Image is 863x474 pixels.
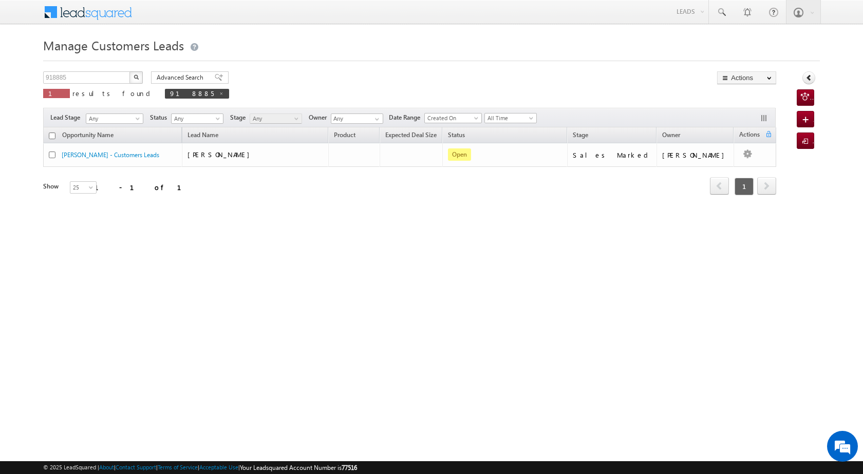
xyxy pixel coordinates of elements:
a: [PERSON_NAME] - Customers Leads [62,151,159,159]
div: [PERSON_NAME] [662,150,729,160]
a: All Time [484,113,537,123]
span: Advanced Search [157,73,207,82]
img: Search [134,74,139,80]
div: Sales Marked [573,150,652,160]
input: Type to Search [331,113,383,124]
span: Manage Customers Leads [43,37,184,53]
div: Show [43,182,62,191]
span: Owner [309,113,331,122]
div: 1 - 1 of 1 [95,181,194,193]
span: Opportunity Name [62,131,114,139]
span: All Time [485,113,534,123]
span: Owner [662,131,680,139]
a: prev [710,178,729,195]
button: Actions [717,71,776,84]
span: © 2025 LeadSquared | | | | | [43,463,357,472]
span: next [757,177,776,195]
a: next [757,178,776,195]
span: Lead Stage [50,113,84,122]
span: Actions [734,129,765,142]
a: Created On [424,113,482,123]
span: Date Range [389,113,424,122]
span: Stage [230,113,250,122]
a: 25 [70,181,97,194]
span: 1 [735,178,754,195]
span: 25 [70,183,98,192]
span: Expected Deal Size [385,131,437,139]
a: Expected Deal Size [380,129,442,143]
span: prev [710,177,729,195]
a: Status [443,129,470,143]
span: results found [72,89,154,98]
input: Check all records [49,132,55,139]
span: Any [172,114,220,123]
a: Opportunity Name [57,129,119,143]
span: 1 [48,89,65,98]
a: About [99,464,114,470]
span: Your Leadsquared Account Number is [240,464,357,471]
span: [PERSON_NAME] [187,150,255,159]
span: Created On [425,113,478,123]
span: Lead Name [182,129,223,143]
a: Any [250,113,302,124]
span: Status [150,113,171,122]
a: Show All Items [369,114,382,124]
span: 918885 [170,89,214,98]
a: Any [86,113,143,124]
a: Stage [568,129,593,143]
span: Product [334,131,355,139]
span: Open [448,148,471,161]
span: Any [86,114,140,123]
a: Any [171,113,223,124]
span: Any [250,114,299,123]
span: 77516 [342,464,357,471]
a: Acceptable Use [199,464,238,470]
a: Contact Support [116,464,156,470]
a: Terms of Service [158,464,198,470]
span: Stage [573,131,588,139]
